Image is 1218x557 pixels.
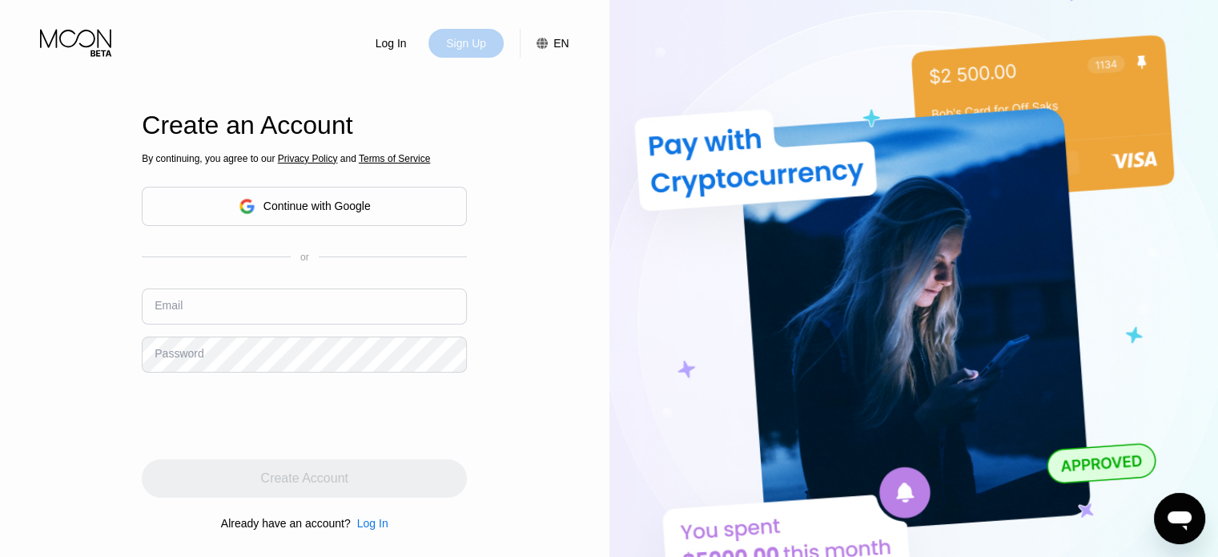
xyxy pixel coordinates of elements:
[357,517,388,530] div: Log In
[155,299,183,312] div: Email
[300,252,309,263] div: or
[351,517,388,530] div: Log In
[444,35,488,51] div: Sign Up
[221,517,351,530] div: Already have an account?
[263,200,371,212] div: Continue with Google
[374,35,408,51] div: Log In
[278,153,338,164] span: Privacy Policy
[520,29,569,58] div: EN
[155,347,203,360] div: Password
[142,111,467,140] div: Create an Account
[142,187,467,226] div: Continue with Google
[142,385,385,447] iframe: reCAPTCHA
[428,29,504,58] div: Sign Up
[1154,493,1205,544] iframe: Button to launch messaging window
[553,37,569,50] div: EN
[337,153,359,164] span: and
[359,153,430,164] span: Terms of Service
[353,29,428,58] div: Log In
[142,153,467,164] div: By continuing, you agree to our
